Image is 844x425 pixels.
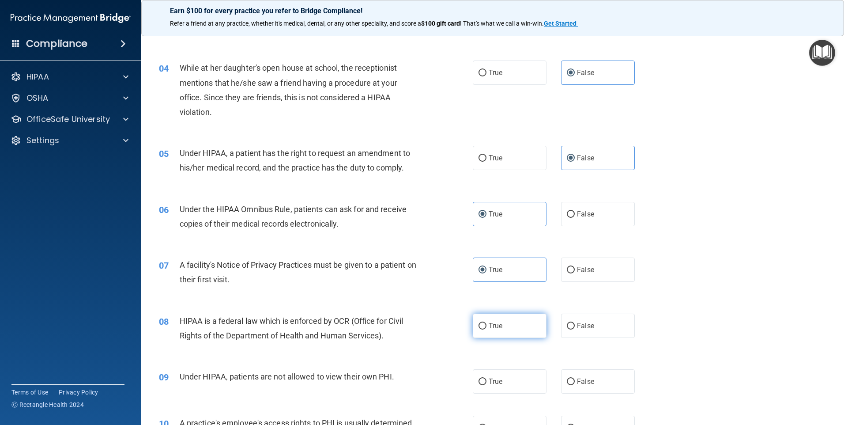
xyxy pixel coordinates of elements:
input: False [567,70,575,76]
span: 08 [159,316,169,327]
input: True [479,211,486,218]
a: OfficeSafe University [11,114,128,125]
a: OSHA [11,93,128,103]
p: OfficeSafe University [26,114,110,125]
a: Get Started [544,20,578,27]
span: False [577,377,594,386]
strong: Get Started [544,20,576,27]
p: Earn $100 for every practice you refer to Bridge Compliance! [170,7,815,15]
input: True [479,155,486,162]
span: False [577,154,594,162]
input: False [567,379,575,385]
input: False [567,155,575,162]
span: 06 [159,205,169,215]
span: False [577,322,594,330]
h4: Compliance [26,38,87,50]
span: Under the HIPAA Omnibus Rule, patients can ask for and receive copies of their medical records el... [180,205,407,228]
span: 07 [159,260,169,271]
span: False [577,210,594,218]
input: False [567,267,575,273]
span: True [489,68,502,77]
span: Refer a friend at any practice, whether it's medical, dental, or any other speciality, and score a [170,20,421,27]
span: True [489,266,502,274]
span: False [577,68,594,77]
span: A facility's Notice of Privacy Practices must be given to a patient on their first visit. [180,260,416,284]
span: 09 [159,372,169,383]
button: Open Resource Center [809,40,835,66]
input: True [479,323,486,330]
span: 05 [159,148,169,159]
span: True [489,210,502,218]
span: ! That's what we call a win-win. [460,20,544,27]
span: True [489,154,502,162]
strong: $100 gift card [421,20,460,27]
a: Terms of Use [11,388,48,397]
span: Under HIPAA, patients are not allowed to view their own PHI. [180,372,394,381]
span: 04 [159,63,169,74]
span: Ⓒ Rectangle Health 2024 [11,400,84,409]
input: True [479,70,486,76]
span: HIPAA is a federal law which is enforced by OCR (Office for Civil Rights of the Department of Hea... [180,316,403,340]
a: Privacy Policy [59,388,98,397]
a: HIPAA [11,72,128,82]
p: HIPAA [26,72,49,82]
span: False [577,266,594,274]
span: True [489,377,502,386]
input: True [479,267,486,273]
input: False [567,323,575,330]
img: PMB logo [11,9,131,27]
input: True [479,379,486,385]
span: True [489,322,502,330]
p: OSHA [26,93,49,103]
a: Settings [11,135,128,146]
input: False [567,211,575,218]
span: Under HIPAA, a patient has the right to request an amendment to his/her medical record, and the p... [180,148,410,172]
p: Settings [26,135,59,146]
span: While at her daughter's open house at school, the receptionist mentions that he/she saw a friend ... [180,63,397,117]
